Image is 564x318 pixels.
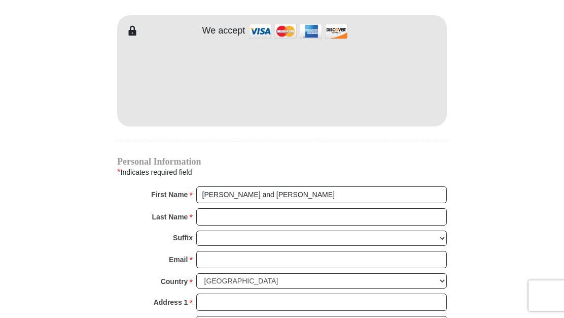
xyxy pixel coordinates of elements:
[117,166,447,179] div: Indicates required field
[169,252,188,267] strong: Email
[154,295,188,309] strong: Address 1
[117,157,447,166] h4: Personal Information
[151,187,188,202] strong: First Name
[248,20,349,42] img: credit cards accepted
[202,25,245,37] h4: We accept
[152,210,188,224] strong: Last Name
[161,274,188,289] strong: Country
[173,231,193,245] strong: Suffix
